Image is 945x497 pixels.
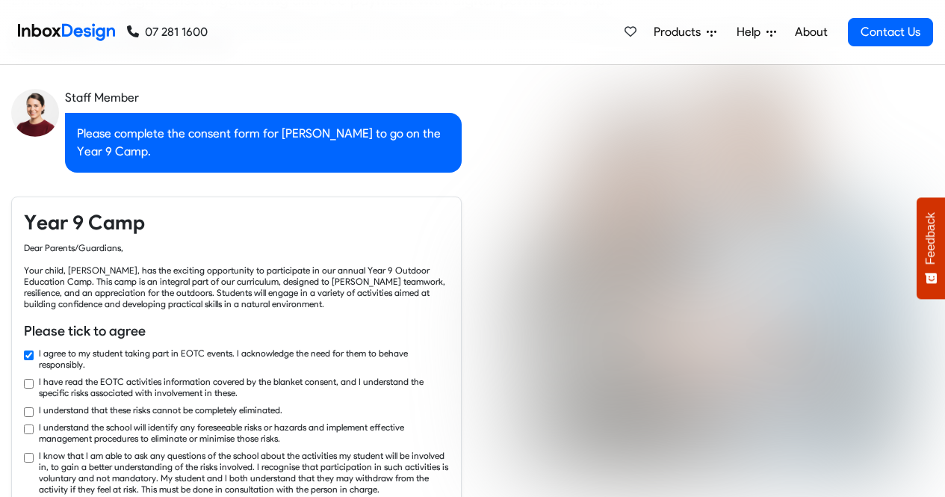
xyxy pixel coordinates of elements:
[24,321,449,341] h6: Please tick to agree
[648,17,722,47] a: Products
[127,23,208,41] a: 07 281 1600
[65,89,462,107] div: Staff Member
[24,242,449,309] div: Dear Parents/Guardians, Your child, [PERSON_NAME], has the exciting opportunity to participate in...
[654,23,707,41] span: Products
[39,422,449,444] label: I understand the school will identify any foreseeable risks or hazards and implement effective ma...
[39,376,449,398] label: I have read the EOTC activities information covered by the blanket consent, and I understand the ...
[737,23,766,41] span: Help
[11,89,59,137] img: staff_avatar.png
[924,212,938,265] span: Feedback
[39,404,282,416] label: I understand that these risks cannot be completely eliminated.
[848,18,933,46] a: Contact Us
[790,17,831,47] a: About
[39,450,449,495] label: I know that I am able to ask any questions of the school about the activities my student will be ...
[65,113,462,173] div: Please complete the consent form for [PERSON_NAME] to go on the Year 9 Camp.
[731,17,782,47] a: Help
[917,197,945,299] button: Feedback - Show survey
[24,209,449,236] h4: Year 9 Camp
[39,348,449,370] label: I agree to my student taking part in EOTC events. I acknowledge the need for them to behave respo...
